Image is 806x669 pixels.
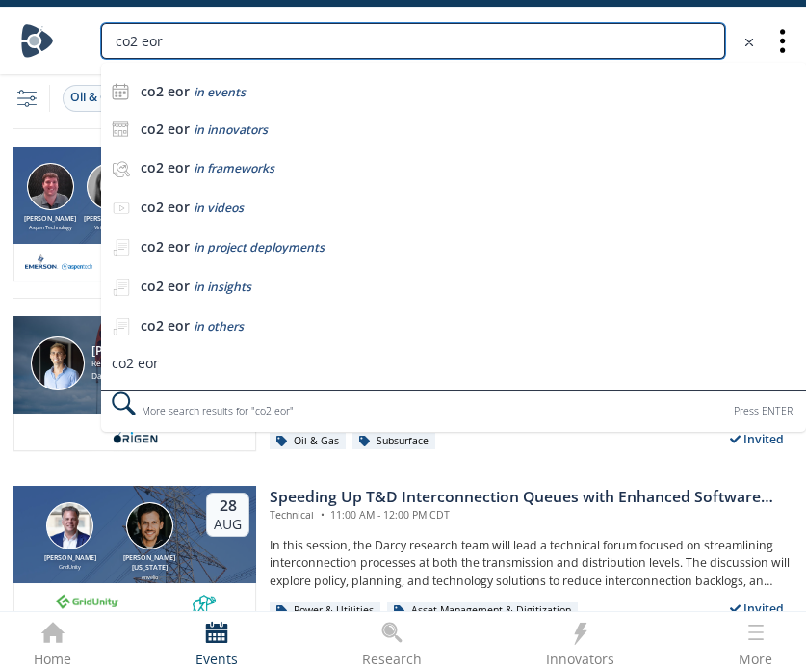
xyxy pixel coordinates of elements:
span: in events [194,84,246,100]
a: Brian Fitzsimons [PERSON_NAME] GridUnity Luigi Montana [PERSON_NAME][US_STATE] envelio 28 Aug Spe... [13,486,793,621]
div: envelio [119,574,179,581]
img: 1659894010494-gridunity-wp-logo.png [54,590,121,613]
div: GridUnity [40,563,100,571]
div: Aspen Technology [20,224,80,231]
div: [PERSON_NAME][US_STATE] [119,553,179,574]
span: in project deployments [194,239,325,255]
span: • [317,508,327,522]
b: co2 eor [141,237,190,255]
b: co2 eor [141,316,190,334]
img: icon [112,83,129,100]
img: Juan Mayol [31,336,85,390]
div: Darcy Partners [91,370,187,383]
img: cb84fb6c-3603-43a1-87e3-48fd23fb317a [25,251,92,274]
span: in videos [194,200,244,216]
a: Jonathan Curtis [PERSON_NAME] Aspen Technology Brenda Chew [PERSON_NAME] Virtual Peaker Yevgeniy ... [13,147,793,281]
div: [PERSON_NAME] [20,214,80,225]
img: origen.ai.png [107,420,164,443]
button: Oil & Gas [63,85,129,112]
div: Speeding Up T&D Interconnection Queues with Enhanced Software Solutions [270,486,793,509]
div: Oil & Gas [70,89,121,106]
div: More search results for " co2 eor " [101,390,806,432]
p: In this session, the Darcy research team will lead a technical forum focused on streamlining inte... [270,537,793,590]
div: 28 [214,496,242,516]
div: [PERSON_NAME] [40,553,100,564]
div: Asset Management & Digitization [387,602,578,620]
img: Luigi Montana [126,502,173,549]
img: Brian Fitzsimons [46,502,93,549]
div: Invited [722,597,793,621]
div: Research Associate [91,358,187,370]
input: Advanced Search [101,23,725,59]
div: Oil & Gas [270,433,346,450]
div: Subsurface [352,433,435,450]
div: [PERSON_NAME] [91,344,187,358]
img: Jonathan Curtis [27,163,74,210]
b: co2 eor [141,158,190,176]
span: in others [194,318,244,334]
div: Press ENTER [734,401,793,421]
b: co2 eor [141,82,190,100]
li: co2 eor [101,346,806,380]
a: Juan Mayol [PERSON_NAME] Research Associate Darcy Partners 27 Aug Physics Informed Neural Network... [13,316,793,451]
div: Power & Utilities [270,602,380,620]
span: in frameworks [194,160,274,176]
img: Brenda Chew [87,163,134,210]
img: Home [20,24,54,58]
b: co2 eor [141,198,190,216]
div: [PERSON_NAME] [80,214,140,225]
b: co2 eor [141,120,190,138]
img: 336b6de1-6040-4323-9c13-5718d9811639 [193,590,217,613]
img: icon [112,120,129,138]
span: in insights [194,279,251,295]
div: Virtual Peaker [80,224,140,231]
span: in innovators [194,121,268,138]
div: Aug [214,516,242,533]
div: Invited [722,427,793,451]
div: Technical 11:00 AM - 12:00 PM CDT [270,508,793,523]
b: co2 eor [141,277,190,295]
